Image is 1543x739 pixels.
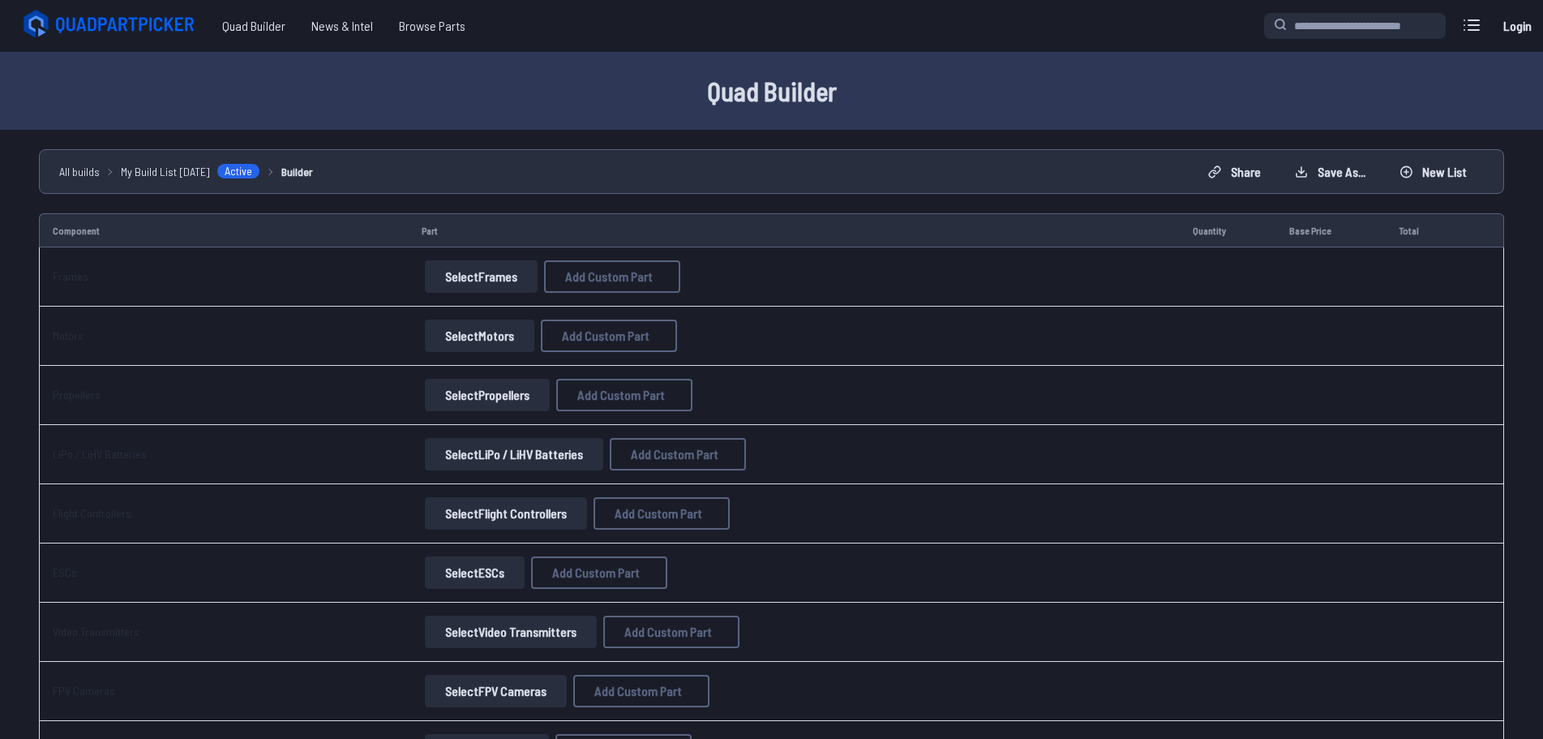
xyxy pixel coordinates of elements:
a: My Build List [DATE]Active [121,163,260,180]
a: Quad Builder [209,10,298,42]
a: SelectFrames [422,260,541,293]
button: SelectFlight Controllers [425,497,587,530]
span: My Build List [DATE] [121,163,210,180]
a: Builder [281,163,313,180]
a: LiPo / LiHV Batteries [53,447,147,461]
button: Add Custom Part [603,616,739,648]
td: Quantity [1180,213,1275,247]
h1: Quad Builder [253,71,1291,110]
a: SelectVideo Transmitters [422,616,600,648]
button: Add Custom Part [541,320,677,352]
a: Motors [53,329,84,342]
a: SelectMotors [422,320,538,352]
span: Add Custom Part [615,507,702,520]
td: Component [39,213,409,247]
button: Share [1194,159,1275,185]
span: Add Custom Part [577,389,665,402]
a: SelectESCs [422,556,528,589]
button: SelectLiPo / LiHV Batteries [425,438,603,470]
button: SelectMotors [425,320,534,352]
a: SelectPropellers [422,379,553,411]
a: SelectFPV Cameras [422,675,570,707]
button: SelectFPV Cameras [425,675,567,707]
button: SelectESCs [425,556,525,589]
a: FPV Cameras [53,684,115,698]
button: SelectPropellers [425,379,550,411]
a: SelectFlight Controllers [422,497,590,530]
button: Add Custom Part [610,438,746,470]
span: Add Custom Part [552,566,640,579]
button: Add Custom Part [544,260,680,293]
a: Flight Controllers [53,506,131,520]
button: Add Custom Part [556,379,692,411]
span: Active [216,163,260,179]
td: Base Price [1276,213,1387,247]
a: News & Intel [298,10,386,42]
td: Part [409,213,1180,247]
a: Login [1498,10,1537,42]
span: Add Custom Part [565,270,653,283]
a: Frames [53,269,88,283]
a: Video Transmitters [53,625,139,638]
span: Add Custom Part [562,329,649,342]
a: ESCs [53,565,77,579]
a: SelectLiPo / LiHV Batteries [422,438,606,470]
button: Add Custom Part [531,556,667,589]
a: All builds [59,163,100,180]
button: New List [1386,159,1481,185]
button: Add Custom Part [573,675,709,707]
span: Add Custom Part [631,448,718,461]
span: Add Custom Part [594,685,682,698]
span: Add Custom Part [624,625,712,638]
a: Propellers [53,388,101,402]
td: Total [1386,213,1460,247]
button: Save as... [1281,159,1379,185]
a: Browse Parts [386,10,478,42]
button: SelectVideo Transmitters [425,616,597,648]
button: SelectFrames [425,260,538,293]
button: Add Custom Part [594,497,730,530]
